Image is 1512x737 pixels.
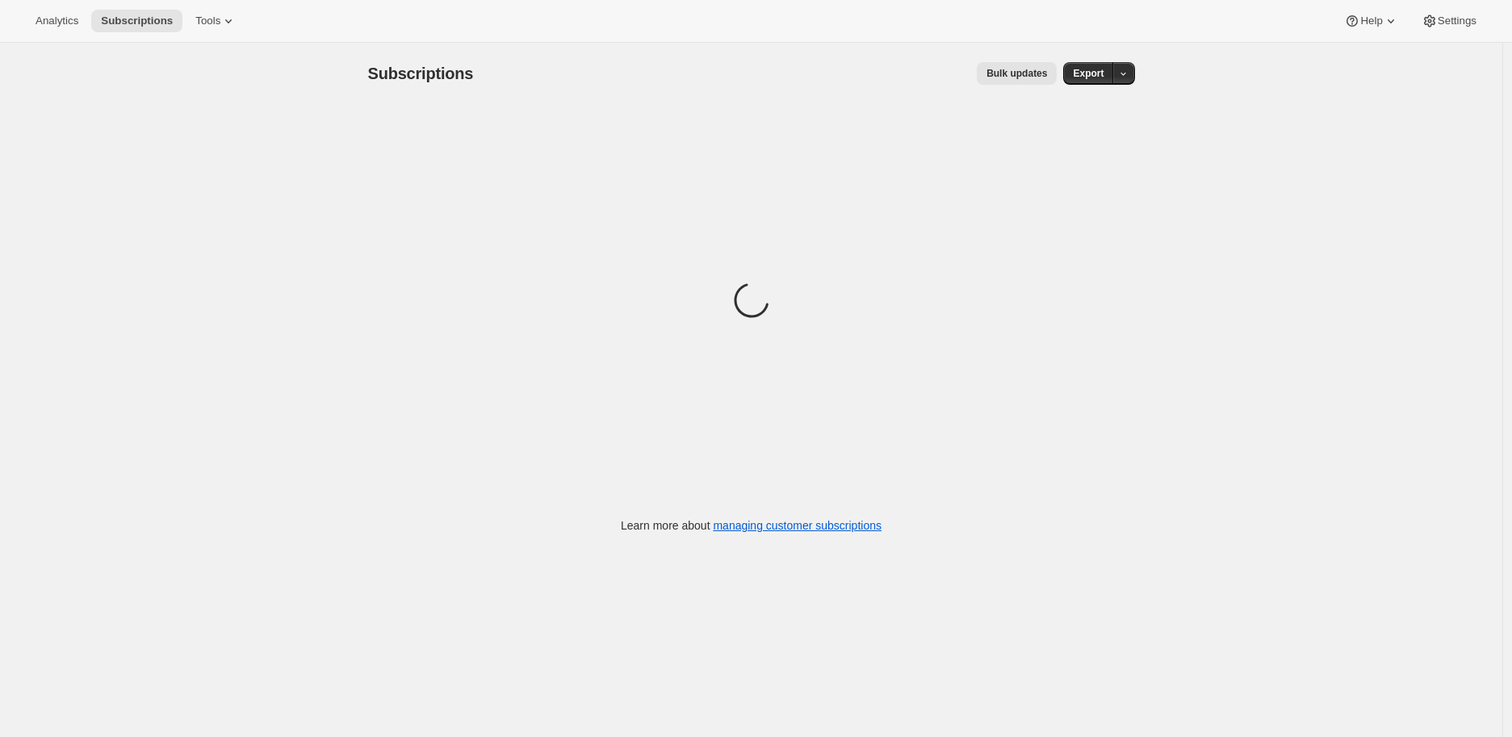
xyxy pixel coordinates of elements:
span: Bulk updates [986,67,1047,80]
span: Subscriptions [101,15,173,27]
span: Settings [1438,15,1476,27]
button: Tools [186,10,246,32]
span: Subscriptions [368,65,474,82]
button: Settings [1412,10,1486,32]
span: Analytics [36,15,78,27]
button: Export [1063,62,1113,85]
span: Export [1073,67,1104,80]
button: Bulk updates [977,62,1057,85]
a: managing customer subscriptions [713,519,882,532]
span: Tools [195,15,220,27]
p: Learn more about [621,517,882,534]
span: Help [1360,15,1382,27]
button: Help [1334,10,1408,32]
button: Analytics [26,10,88,32]
button: Subscriptions [91,10,182,32]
